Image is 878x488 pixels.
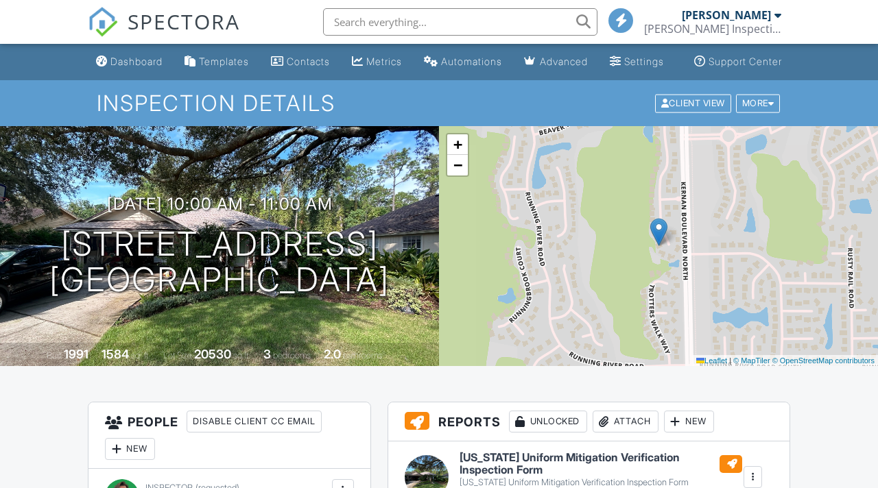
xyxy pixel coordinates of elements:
[343,350,382,361] span: bathrooms
[447,155,468,175] a: Zoom out
[682,8,771,22] div: [PERSON_NAME]
[460,452,742,488] a: [US_STATE] Uniform Mitigation Verification Inspection Form [US_STATE] Uniform Mitigation Verifica...
[323,8,597,36] input: Search everything...
[460,452,742,476] h6: [US_STATE] Uniform Mitigation Verification Inspection Form
[163,350,192,361] span: Lot Size
[447,134,468,155] a: Zoom in
[273,350,311,361] span: bedrooms
[696,356,727,365] a: Leaflet
[460,477,742,488] div: [US_STATE] Uniform Mitigation Verification Inspection Form
[88,19,240,47] a: SPECTORA
[287,56,330,67] div: Contacts
[110,56,163,67] div: Dashboard
[346,49,407,75] a: Metrics
[388,402,790,441] h3: Reports
[729,356,731,365] span: |
[593,411,658,432] div: Attach
[187,411,322,432] div: Disable Client CC Email
[655,94,731,112] div: Client View
[664,411,714,432] div: New
[49,226,390,299] h1: [STREET_ADDRESS] [GEOGRAPHIC_DATA]
[263,347,271,361] div: 3
[441,56,502,67] div: Automations
[772,356,875,365] a: © OpenStreetMap contributors
[102,347,129,361] div: 1584
[624,56,664,67] div: Settings
[131,350,150,361] span: sq. ft.
[604,49,669,75] a: Settings
[64,347,88,361] div: 1991
[709,56,782,67] div: Support Center
[91,49,168,75] a: Dashboard
[736,94,781,112] div: More
[265,49,335,75] a: Contacts
[179,49,254,75] a: Templates
[107,195,333,213] h3: [DATE] 10:00 am - 11:00 am
[194,347,231,361] div: 20530
[47,350,62,361] span: Built
[644,22,781,36] div: Southwell Inspections
[733,356,770,365] a: © MapTiler
[418,49,508,75] a: Automations (Basic)
[689,49,787,75] a: Support Center
[453,156,462,173] span: −
[324,347,341,361] div: 2.0
[233,350,250,361] span: sq.ft.
[97,91,781,115] h1: Inspection Details
[540,56,588,67] div: Advanced
[509,411,587,432] div: Unlocked
[519,49,593,75] a: Advanced
[199,56,249,67] div: Templates
[654,97,735,108] a: Client View
[88,402,370,469] h3: People
[366,56,402,67] div: Metrics
[88,7,118,37] img: The Best Home Inspection Software - Spectora
[105,438,155,460] div: New
[650,218,667,246] img: Marker
[453,136,462,153] span: +
[128,7,240,36] span: SPECTORA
